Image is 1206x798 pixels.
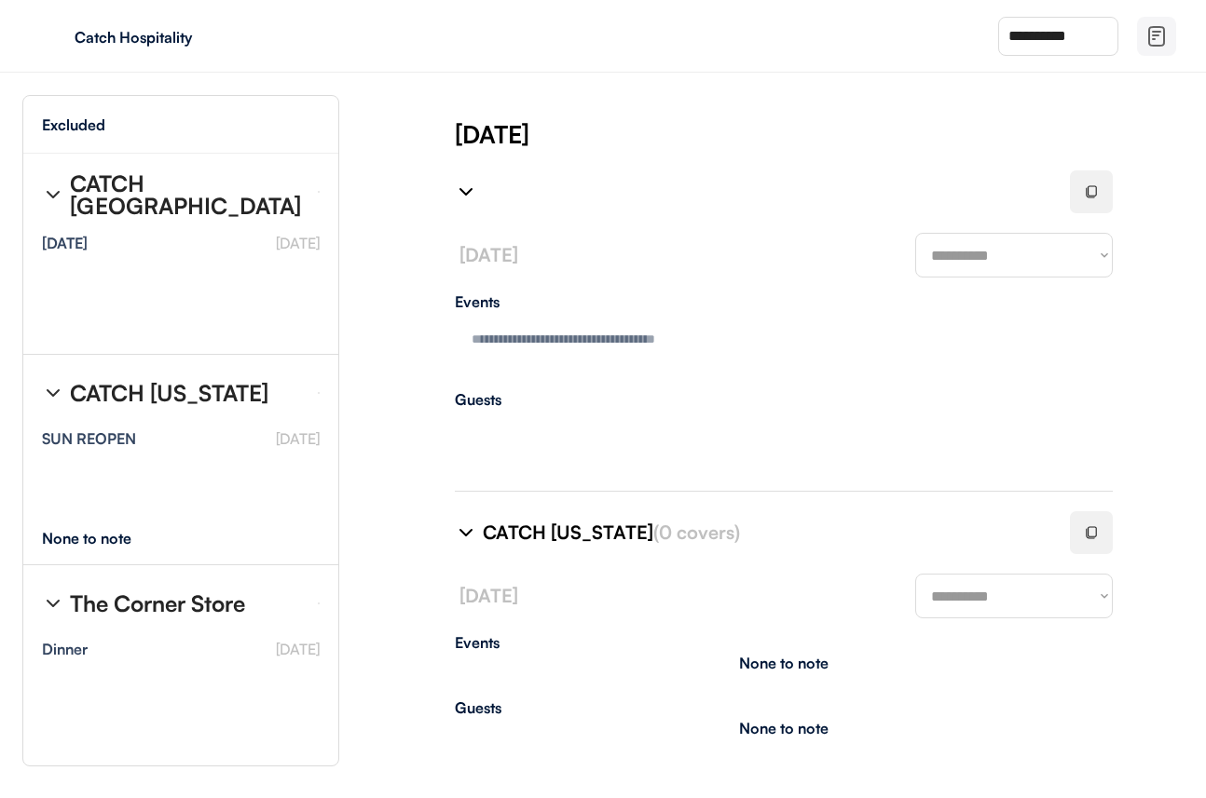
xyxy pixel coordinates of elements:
div: None to note [739,721,829,736]
div: Excluded [42,117,105,132]
img: chevron-right%20%281%29.svg [455,521,477,544]
img: chevron-right%20%281%29.svg [42,183,64,206]
div: CATCH [GEOGRAPHIC_DATA] [70,172,303,217]
div: Events [455,635,1113,650]
font: [DATE] [459,243,518,266]
img: chevron-right%20%281%29.svg [42,382,64,404]
div: None to note [739,656,829,670]
font: (0 covers) [653,521,740,544]
font: [DATE] [276,640,320,658]
div: The Corner Store [70,592,245,615]
div: Dinner [42,642,88,656]
img: yH5BAEAAAAALAAAAAABAAEAAAIBRAA7 [37,21,67,51]
font: [DATE] [276,429,320,448]
font: [DATE] [459,584,518,607]
div: [DATE] [455,117,1206,151]
div: Guests [455,392,1113,407]
div: CATCH [US_STATE] [70,382,268,404]
img: chevron-right%20%281%29.svg [42,592,64,615]
div: None to note [42,531,166,546]
div: CATCH [US_STATE] [483,520,1048,546]
font: [DATE] [276,234,320,252]
div: Events [455,294,1113,309]
div: Guests [455,700,1113,715]
div: Catch Hospitality [75,30,309,45]
img: file-02.svg [1145,25,1168,47]
div: SUN REOPEN [42,431,136,446]
img: chevron-right%20%281%29.svg [455,181,477,203]
div: [DATE] [42,236,88,250]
